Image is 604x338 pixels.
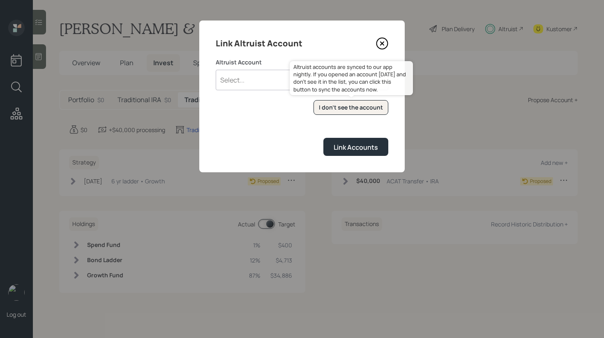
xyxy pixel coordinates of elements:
[319,103,383,112] div: I don't see the account
[323,138,388,155] button: Link Accounts
[216,37,302,50] h4: Link Altruist Account
[334,143,378,152] div: Link Accounts
[220,75,244,84] div: Select...
[216,58,388,66] label: Altruist Account
[314,100,388,115] button: I don't see the account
